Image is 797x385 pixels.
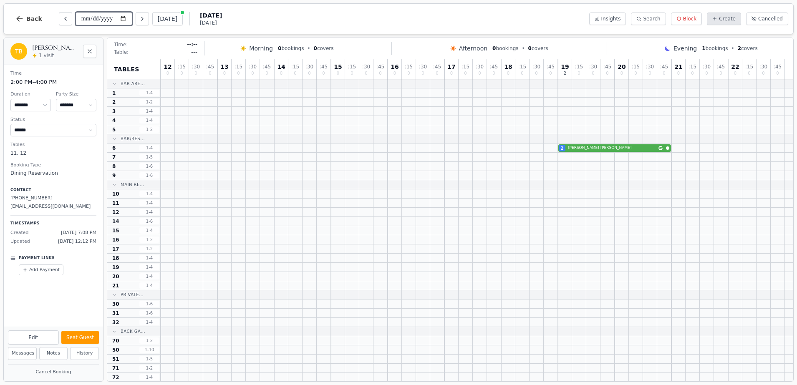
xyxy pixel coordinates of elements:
[620,71,623,75] span: 0
[717,64,725,69] span: : 45
[362,64,370,69] span: : 30
[280,71,282,75] span: 0
[139,191,159,197] span: 1 - 4
[758,15,783,22] span: Cancelled
[209,71,211,75] span: 0
[10,162,96,169] dt: Booking Type
[549,71,552,75] span: 0
[521,71,523,75] span: 0
[278,45,281,51] span: 0
[606,71,608,75] span: 0
[10,149,96,157] dd: 11, 12
[702,45,705,51] span: 1
[719,15,736,22] span: Create
[164,64,172,70] span: 12
[10,78,96,86] dd: 2:00 PM – 4:00 PM
[32,44,78,52] h2: [PERSON_NAME] [PERSON_NAME]
[322,71,325,75] span: 0
[112,117,116,124] span: 4
[731,45,734,52] span: •
[421,71,424,75] span: 0
[166,71,169,75] span: 0
[192,64,200,69] span: : 30
[206,64,214,69] span: : 45
[365,71,367,75] span: 0
[152,12,183,25] button: [DATE]
[139,282,159,289] span: 1 - 4
[589,64,597,69] span: : 30
[738,45,758,52] span: covers
[139,264,159,270] span: 1 - 4
[407,71,410,75] span: 0
[632,64,640,69] span: : 15
[691,71,694,75] span: 0
[61,229,96,237] span: [DATE] 7:08 PM
[59,12,72,25] button: Previous day
[263,64,271,69] span: : 45
[139,117,159,123] span: 1 - 4
[450,71,453,75] span: 0
[683,15,696,22] span: Block
[376,64,384,69] span: : 45
[10,141,96,148] dt: Tables
[8,367,99,377] button: Cancel Booking
[139,172,159,179] span: 1 - 6
[734,71,736,75] span: 0
[112,154,116,161] span: 7
[528,45,532,51] span: 0
[561,64,569,70] span: 19
[112,172,116,179] span: 9
[200,11,222,20] span: [DATE]
[8,347,37,360] button: Messages
[433,64,441,69] span: : 45
[139,365,159,371] span: 1 - 2
[139,374,159,380] span: 1 - 4
[334,64,342,70] span: 15
[568,145,657,151] span: [PERSON_NAME] [PERSON_NAME]
[180,71,183,75] span: 0
[462,64,469,69] span: : 15
[9,9,49,29] button: Back
[121,328,145,335] span: Back Ga...
[535,71,537,75] span: 0
[314,45,334,52] span: covers
[112,191,119,197] span: 10
[139,209,159,215] span: 1 - 4
[121,81,145,87] span: Bar Are...
[139,218,159,224] span: 1 - 6
[603,64,611,69] span: : 45
[249,64,257,69] span: : 30
[112,347,119,353] span: 50
[251,71,254,75] span: 0
[70,347,99,360] button: History
[223,71,226,75] span: 0
[379,71,381,75] span: 0
[112,90,116,96] span: 1
[249,44,273,53] span: Morning
[26,16,42,22] span: Back
[10,169,96,177] dd: Dining Reservation
[139,90,159,96] span: 1 - 4
[139,200,159,206] span: 1 - 4
[139,301,159,307] span: 1 - 6
[492,45,518,52] span: bookings
[745,64,753,69] span: : 15
[136,12,149,25] button: Next day
[703,64,711,69] span: : 30
[56,91,96,98] dt: Party Size
[762,71,764,75] span: 0
[194,71,197,75] span: 0
[522,45,525,52] span: •
[575,64,583,69] span: : 15
[10,238,30,245] span: Updated
[10,91,51,98] dt: Duration
[547,64,555,69] span: : 45
[504,64,512,70] span: 18
[8,330,59,345] button: Edit
[478,71,481,75] span: 0
[337,71,339,75] span: 0
[112,374,119,381] span: 72
[731,64,739,70] span: 22
[518,64,526,69] span: : 15
[121,292,144,298] span: Private...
